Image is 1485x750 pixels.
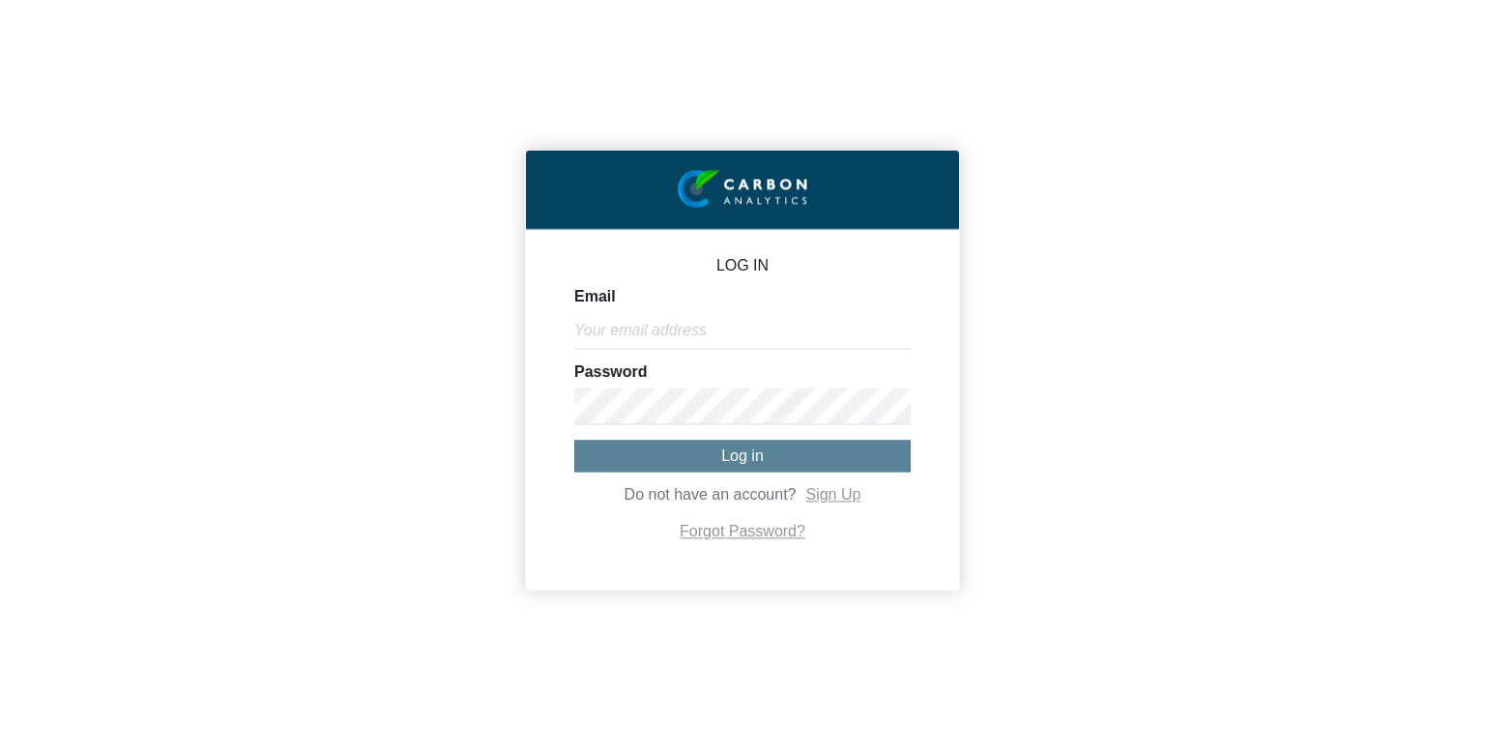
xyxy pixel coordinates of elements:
a: Sign Up [805,487,860,504]
span: Log in [721,447,764,464]
input: Your email address [574,312,911,349]
a: Forgot Password? [680,524,805,540]
span: Do not have an account? [625,487,797,504]
label: Email [574,289,616,304]
img: insight-logo-2.png [678,169,807,209]
p: LOG IN [574,258,911,274]
label: Password [574,364,648,380]
button: Log in [574,440,911,472]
